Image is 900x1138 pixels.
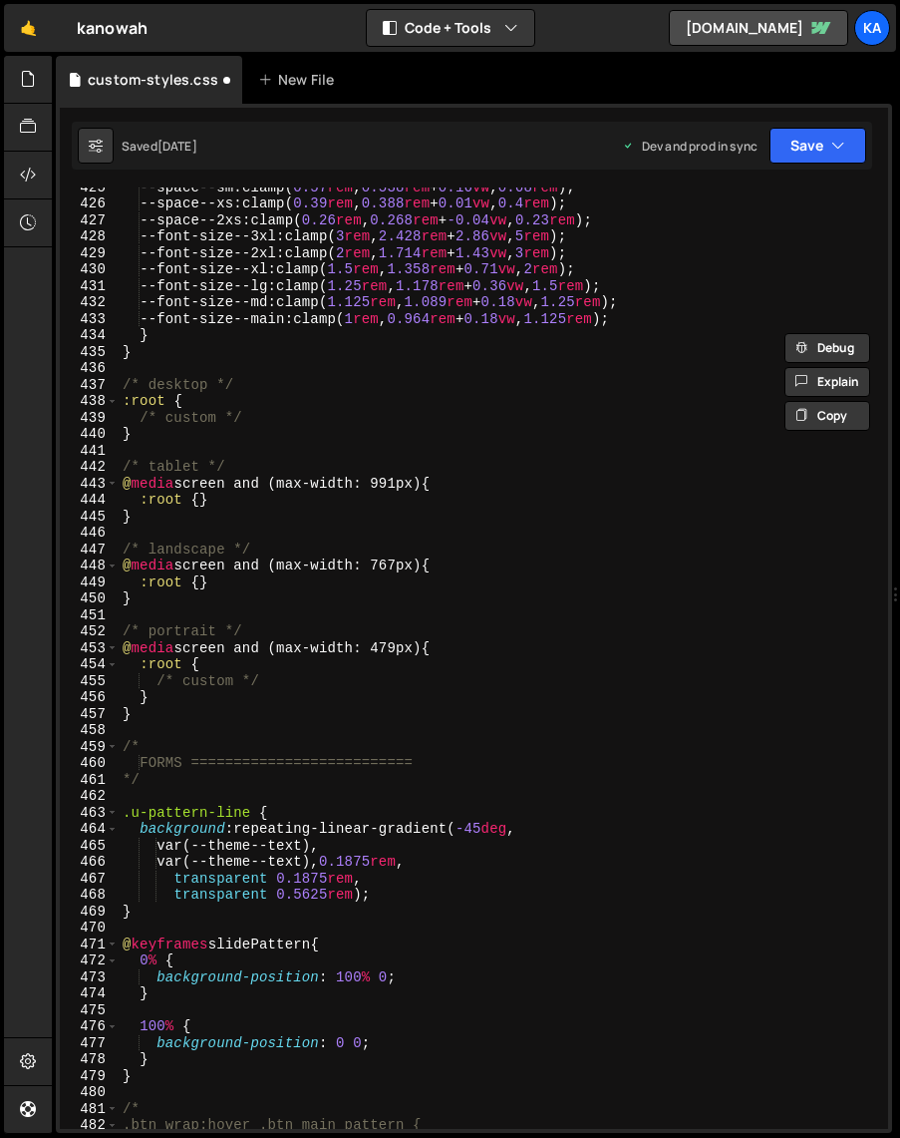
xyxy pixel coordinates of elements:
[60,492,119,509] div: 444
[60,821,119,838] div: 464
[60,722,119,739] div: 458
[60,180,119,196] div: 425
[60,871,119,888] div: 467
[60,212,119,229] div: 427
[60,985,119,1002] div: 474
[157,138,197,155] div: [DATE]
[60,327,119,344] div: 434
[60,640,119,657] div: 453
[60,788,119,805] div: 462
[622,138,757,155] div: Dev and prod in sync
[60,656,119,673] div: 454
[60,969,119,986] div: 473
[60,377,119,394] div: 437
[60,937,119,953] div: 471
[60,410,119,427] div: 439
[60,854,119,871] div: 466
[258,70,342,90] div: New File
[60,920,119,937] div: 470
[60,245,119,262] div: 429
[60,195,119,212] div: 426
[60,755,119,772] div: 460
[60,1101,119,1118] div: 481
[60,590,119,607] div: 450
[60,1068,119,1085] div: 479
[77,16,148,40] div: kanowah
[769,128,866,164] button: Save
[60,706,119,723] div: 457
[854,10,890,46] a: Ka
[60,1035,119,1052] div: 477
[60,1018,119,1035] div: 476
[4,4,53,52] a: 🤙
[60,1051,119,1068] div: 478
[60,838,119,855] div: 465
[60,228,119,245] div: 428
[60,673,119,690] div: 455
[60,1117,119,1134] div: 482
[60,509,119,526] div: 445
[60,278,119,295] div: 431
[60,459,119,476] div: 442
[88,70,218,90] div: custom-styles.css
[60,887,119,904] div: 468
[60,607,119,624] div: 451
[60,558,119,574] div: 448
[60,525,119,542] div: 446
[60,360,119,377] div: 436
[60,739,119,756] div: 459
[60,443,119,460] div: 441
[60,574,119,591] div: 449
[60,689,119,706] div: 456
[60,623,119,640] div: 452
[60,805,119,822] div: 463
[60,1084,119,1101] div: 480
[60,426,119,443] div: 440
[60,311,119,328] div: 433
[784,401,870,431] button: Copy
[784,367,870,397] button: Explain
[669,10,848,46] a: [DOMAIN_NAME]
[60,393,119,410] div: 438
[122,138,197,155] div: Saved
[60,476,119,493] div: 443
[367,10,534,46] button: Code + Tools
[60,1002,119,1019] div: 475
[60,294,119,311] div: 432
[60,772,119,789] div: 461
[784,333,870,363] button: Debug
[60,542,119,559] div: 447
[60,904,119,921] div: 469
[60,344,119,361] div: 435
[60,261,119,278] div: 430
[60,952,119,969] div: 472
